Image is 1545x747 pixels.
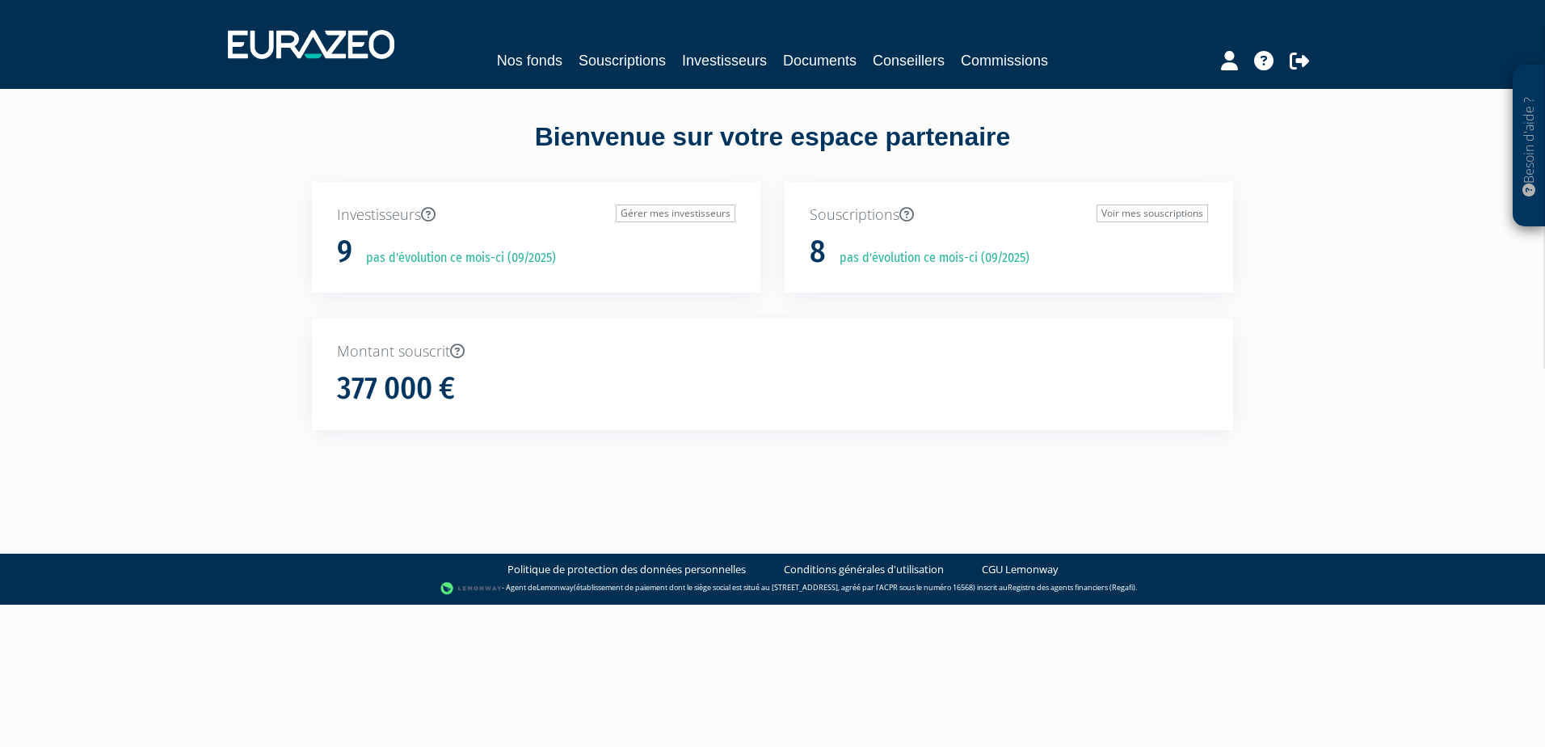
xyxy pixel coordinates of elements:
[1097,205,1208,222] a: Voir mes souscriptions
[783,49,857,72] a: Documents
[1520,74,1539,219] p: Besoin d'aide ?
[497,49,562,72] a: Nos fonds
[682,49,767,72] a: Investisseurs
[828,249,1029,268] p: pas d'évolution ce mois-ci (09/2025)
[337,205,735,226] p: Investisseurs
[440,580,503,597] img: logo-lemonway.png
[537,582,574,593] a: Lemonway
[228,30,394,59] img: 1732889491-logotype_eurazeo_blanc_rvb.png
[873,49,945,72] a: Conseillers
[982,562,1059,577] a: CGU Lemonway
[507,562,746,577] a: Politique de protection des données personnelles
[337,341,1208,362] p: Montant souscrit
[616,205,735,222] a: Gérer mes investisseurs
[1008,582,1135,593] a: Registre des agents financiers (Regafi)
[810,205,1208,226] p: Souscriptions
[16,580,1529,597] div: - Agent de (établissement de paiement dont le siège social est situé au [STREET_ADDRESS], agréé p...
[337,372,455,406] h1: 377 000 €
[784,562,944,577] a: Conditions générales d'utilisation
[961,49,1048,72] a: Commissions
[355,249,556,268] p: pas d'évolution ce mois-ci (09/2025)
[337,235,352,269] h1: 9
[810,235,826,269] h1: 8
[579,49,666,72] a: Souscriptions
[300,119,1245,182] div: Bienvenue sur votre espace partenaire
